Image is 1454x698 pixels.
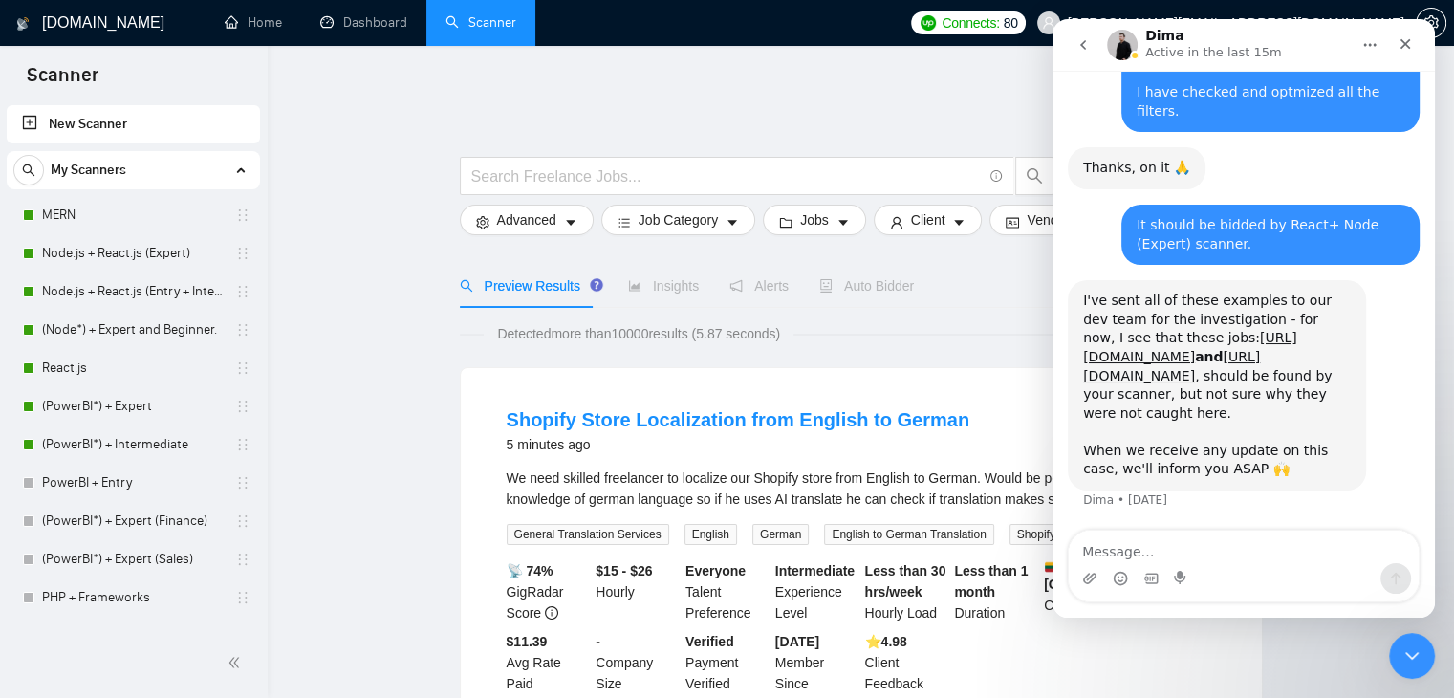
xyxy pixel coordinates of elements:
[51,151,126,189] span: My Scanners
[1040,560,1130,623] div: Country
[800,209,829,230] span: Jobs
[1045,560,1058,574] img: 🇱🇹
[507,468,1216,510] div: We need skilled freelancer to localize our Shopify store from English to German. Would be perfect...
[865,634,907,649] b: ⭐️ 4.98
[235,475,250,491] span: holder
[639,209,718,230] span: Job Category
[14,164,43,177] span: search
[503,560,593,623] div: GigRadar Score
[1027,209,1069,230] span: Vendor
[874,205,983,235] button: userClientcaret-down
[819,279,833,293] span: robot
[950,560,1040,623] div: Duration
[911,209,945,230] span: Client
[752,524,809,545] span: German
[42,617,224,655] a: PowerBI + Finance
[1389,633,1435,679] iframe: To enrich screen reader interactions, please activate Accessibility in Grammarly extension settings
[471,164,982,188] input: Search Freelance Jobs...
[7,105,260,143] li: New Scanner
[484,323,793,344] span: Detected more than 10000 results (5.87 seconds)
[42,502,224,540] a: (PowerBI*) + Expert (Finance)
[775,634,819,649] b: [DATE]
[235,360,250,376] span: holder
[990,170,1003,183] span: info-circle
[235,322,250,338] span: holder
[1009,524,1063,545] span: Shopify
[682,560,771,623] div: Talent Preference
[775,563,855,578] b: Intermediate
[596,634,600,649] b: -
[320,14,407,31] a: dashboardDashboard
[865,563,946,600] b: Less than 30 hrs/week
[1417,15,1445,31] span: setting
[771,560,861,623] div: Experience Level
[952,215,966,229] span: caret-down
[628,279,641,293] span: area-chart
[921,15,936,31] img: upwork-logo.png
[942,12,999,33] span: Connects:
[1042,16,1055,30] span: user
[588,276,605,294] div: Tooltip anchor
[42,349,224,387] a: React.js
[13,155,44,185] button: search
[235,552,250,567] span: holder
[685,634,734,649] b: Verified
[476,215,489,229] span: setting
[779,215,792,229] span: folder
[42,540,224,578] a: (PowerBI*) + Expert (Sales)
[460,279,473,293] span: search
[235,246,250,261] span: holder
[445,14,516,31] a: searchScanner
[954,563,1028,600] b: Less than 1 month
[729,278,789,294] span: Alerts
[42,464,224,502] a: PowerBI + Entry
[989,205,1106,235] button: idcardVendorcaret-down
[628,278,699,294] span: Insights
[763,205,866,235] button: folderJobscaret-down
[225,14,282,31] a: homeHome
[1006,215,1019,229] span: idcard
[601,205,755,235] button: barsJob Categorycaret-down
[460,205,594,235] button: settingAdvancedcaret-down
[824,524,993,545] span: English to German Translation
[592,631,682,694] div: Company Size
[42,273,224,311] a: Node.js + React.js (Entry + Intermediate)
[235,284,250,299] span: holder
[503,631,593,694] div: Avg Rate Paid
[684,524,737,545] span: English
[497,209,556,230] span: Advanced
[507,524,669,545] span: General Translation Services
[1004,12,1018,33] span: 80
[235,437,250,452] span: holder
[592,560,682,623] div: Hourly
[42,578,224,617] a: PHP + Frameworks
[1016,167,1053,185] span: search
[1416,8,1446,38] button: setting
[890,215,903,229] span: user
[596,563,652,578] b: $15 - $26
[507,634,548,649] b: $11.39
[729,279,743,293] span: notification
[861,560,951,623] div: Hourly Load
[228,653,247,672] span: double-left
[235,513,250,529] span: holder
[11,61,114,101] span: Scanner
[507,409,970,430] a: Shopify Store Localization from English to German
